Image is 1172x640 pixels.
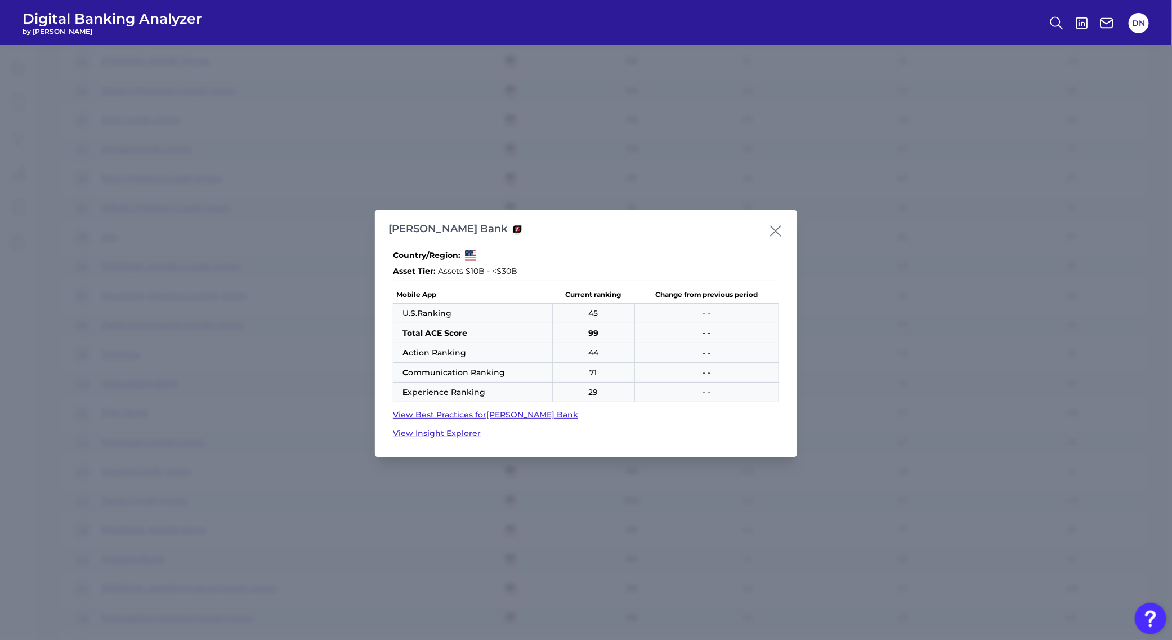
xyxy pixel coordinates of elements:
[634,286,779,304] th: Change from previous period
[393,428,779,439] a: View Insight Explorer
[634,304,779,323] td: - -
[402,367,408,377] b: C
[402,328,467,338] b: Total ACE Score
[634,363,779,383] td: - -
[393,343,553,363] td: ction Ranking
[552,383,634,402] td: 29
[393,383,553,402] td: xperience Ranking
[552,343,634,363] td: 44
[588,328,598,338] b: 99
[634,343,779,363] td: - -
[393,266,436,276] b: Asset Tier:
[703,328,710,338] b: - -
[402,348,409,358] b: A
[402,387,408,397] b: E
[388,223,507,235] h3: [PERSON_NAME] Bank
[393,363,553,383] td: ommunication Ranking
[438,266,517,276] span: Assets $10B - <$30B
[393,304,553,323] td: U.S. Ranking
[23,10,202,27] span: Digital Banking Analyzer
[23,27,202,35] span: by [PERSON_NAME]
[393,250,460,261] b: Country/Region:
[393,409,779,421] a: View Best Practices for[PERSON_NAME] Bank
[552,363,634,383] td: 71
[1135,603,1166,634] button: Open Resource Center
[552,286,634,304] th: Current ranking
[552,304,634,323] td: 45
[1129,13,1149,33] button: DN
[634,383,779,402] td: - -
[393,286,553,304] th: Mobile App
